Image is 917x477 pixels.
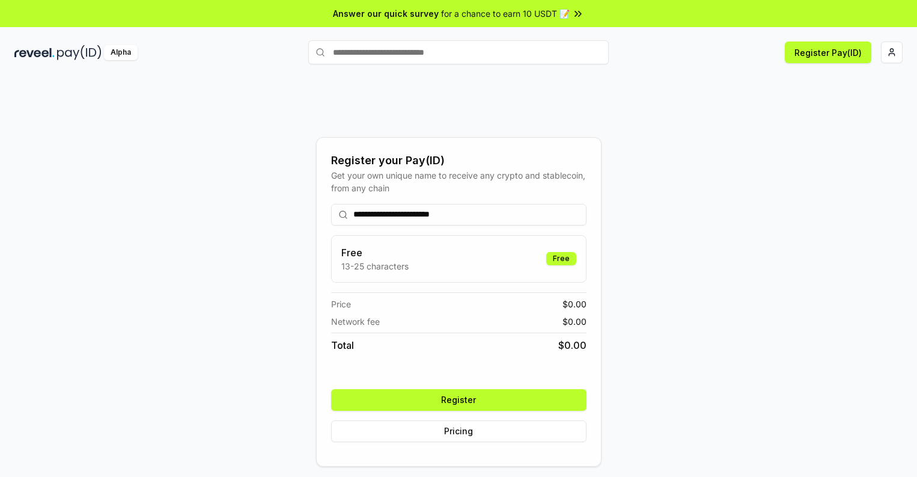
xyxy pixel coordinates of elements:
[562,298,586,310] span: $ 0.00
[331,389,586,411] button: Register
[331,169,586,194] div: Get your own unique name to receive any crypto and stablecoin, from any chain
[333,7,439,20] span: Answer our quick survey
[331,338,354,352] span: Total
[341,245,409,260] h3: Free
[104,45,138,60] div: Alpha
[14,45,55,60] img: reveel_dark
[341,260,409,272] p: 13-25 characters
[331,152,586,169] div: Register your Pay(ID)
[785,42,871,63] button: Register Pay(ID)
[441,7,570,20] span: for a chance to earn 10 USDT 📝
[331,420,586,442] button: Pricing
[57,45,102,60] img: pay_id
[546,252,576,265] div: Free
[331,298,351,310] span: Price
[562,315,586,328] span: $ 0.00
[331,315,380,328] span: Network fee
[558,338,586,352] span: $ 0.00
